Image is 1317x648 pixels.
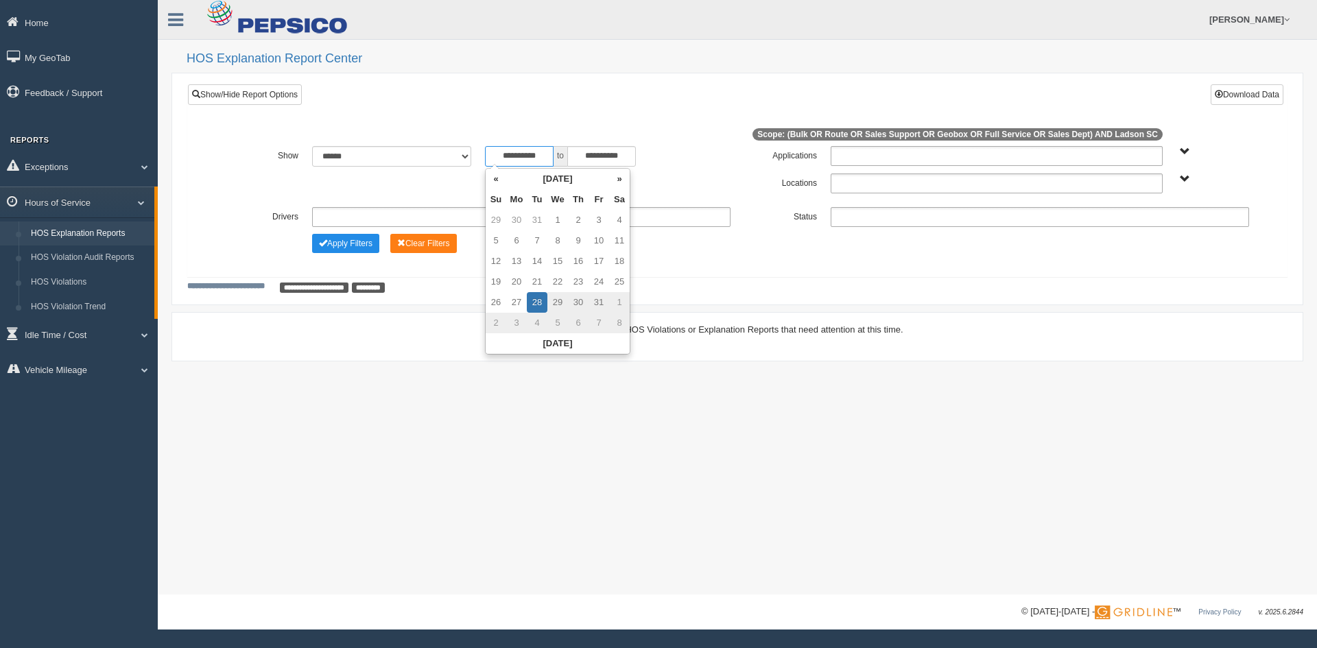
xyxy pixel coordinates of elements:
td: 19 [486,272,506,292]
img: Gridline [1095,605,1172,619]
td: 1 [547,210,568,230]
div: © [DATE]-[DATE] - ™ [1021,605,1303,619]
td: 6 [506,230,527,251]
th: Su [486,189,506,210]
td: 5 [486,230,506,251]
td: 2 [486,313,506,333]
td: 8 [547,230,568,251]
td: 27 [506,292,527,313]
td: 29 [486,210,506,230]
th: Sa [609,189,630,210]
a: Privacy Policy [1198,608,1241,616]
a: HOS Violation Trend [25,295,154,320]
td: 4 [527,313,547,333]
th: We [547,189,568,210]
td: 26 [486,292,506,313]
td: 30 [568,292,589,313]
th: Th [568,189,589,210]
span: to [554,146,567,167]
td: 15 [547,251,568,272]
td: 2 [568,210,589,230]
td: 10 [589,230,609,251]
td: 20 [506,272,527,292]
td: 12 [486,251,506,272]
td: 29 [547,292,568,313]
th: Fr [589,189,609,210]
a: HOS Explanation Reports [25,221,154,246]
td: 28 [527,292,547,313]
th: [DATE] [486,333,630,354]
label: Applications [737,146,824,163]
td: 17 [589,251,609,272]
h2: HOS Explanation Report Center [187,52,1303,66]
td: 21 [527,272,547,292]
td: 18 [609,251,630,272]
td: 31 [589,292,609,313]
td: 14 [527,251,547,272]
label: Drivers [219,207,305,224]
label: Show [219,146,305,163]
div: There are no HOS Violations or Explanation Reports that need attention at this time. [187,323,1288,336]
label: Status [737,207,824,224]
th: » [609,169,630,189]
td: 30 [506,210,527,230]
td: 1 [609,292,630,313]
button: Change Filter Options [312,234,379,253]
td: 3 [589,210,609,230]
td: 25 [609,272,630,292]
td: 3 [506,313,527,333]
th: « [486,169,506,189]
td: 6 [568,313,589,333]
a: Show/Hide Report Options [188,84,302,105]
td: 4 [609,210,630,230]
a: HOS Violation Audit Reports [25,245,154,270]
td: 31 [527,210,547,230]
button: Change Filter Options [390,234,457,253]
span: v. 2025.6.2844 [1259,608,1303,616]
label: Locations [737,173,824,190]
td: 9 [568,230,589,251]
td: 7 [589,313,609,333]
td: 16 [568,251,589,272]
td: 13 [506,251,527,272]
th: [DATE] [506,169,609,189]
a: HOS Violations [25,270,154,295]
td: 24 [589,272,609,292]
td: 22 [547,272,568,292]
button: Download Data [1211,84,1283,105]
td: 23 [568,272,589,292]
th: Tu [527,189,547,210]
td: 5 [547,313,568,333]
th: Mo [506,189,527,210]
td: 7 [527,230,547,251]
td: 8 [609,313,630,333]
td: 11 [609,230,630,251]
span: Scope: (Bulk OR Route OR Sales Support OR Geobox OR Full Service OR Sales Dept) AND Ladson SC [752,128,1163,141]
